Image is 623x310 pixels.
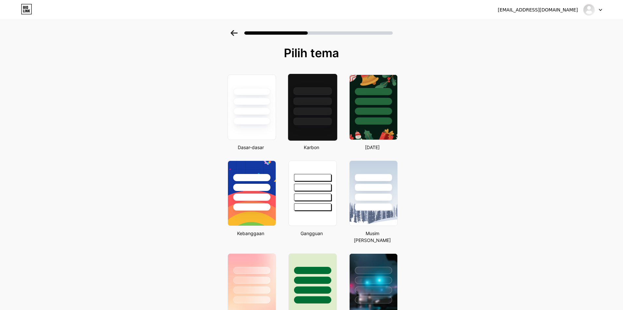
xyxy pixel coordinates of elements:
[498,7,578,12] font: [EMAIL_ADDRESS][DOMAIN_NAME]
[354,231,391,243] font: Musim [PERSON_NAME]
[238,145,264,150] font: Dasar-dasar
[237,231,264,236] font: Kebanggaan
[304,145,319,150] font: Karbon
[301,231,323,236] font: Gangguan
[284,46,339,60] font: Pilih tema
[583,4,595,16] img: nhaelasandrina
[365,145,380,150] font: [DATE]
